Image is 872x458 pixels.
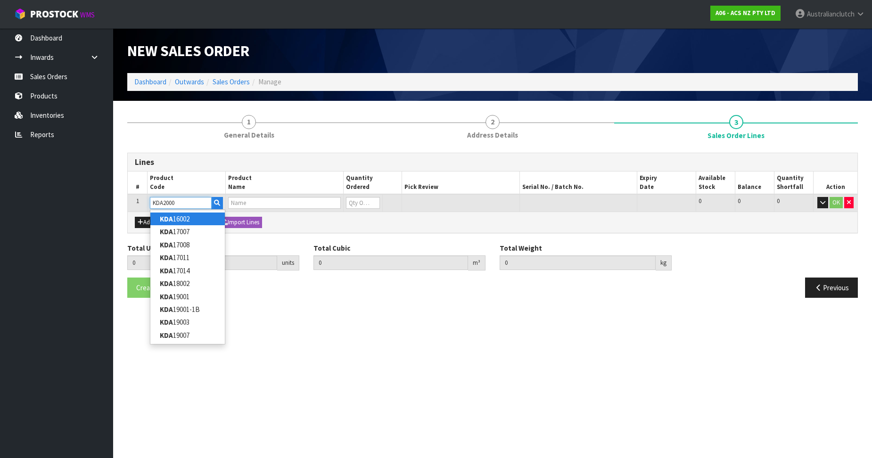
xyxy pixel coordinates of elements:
a: KDA19001-1B [150,303,225,316]
span: Sales Order Lines [707,131,765,140]
input: Total Cubic [313,255,468,270]
span: 2 [485,115,500,129]
div: m³ [468,255,485,270]
strong: KDA [160,331,173,340]
th: Product Name [226,172,343,194]
input: Name [228,197,340,209]
th: Serial No. / Batch No. [519,172,637,194]
strong: KDA [160,227,173,236]
span: 3 [729,115,743,129]
th: Pick Review [402,172,519,194]
a: Sales Orders [213,77,250,86]
span: 1 [136,197,139,205]
span: ProStock [30,8,78,20]
small: WMS [80,10,95,19]
span: 1 [242,115,256,129]
a: KDA19001 [150,290,225,303]
button: Add Line [135,217,168,228]
span: Manage [258,77,281,86]
img: cube-alt.png [14,8,26,20]
label: Total Units [127,243,164,253]
a: KDA17014 [150,264,225,277]
a: KDA17011 [150,251,225,264]
span: 0 [777,197,780,205]
span: 0 [738,197,740,205]
strong: KDA [160,253,173,262]
label: Total Cubic [313,243,350,253]
span: Address Details [467,130,518,140]
strong: KDA [160,240,173,249]
a: Outwards [175,77,204,86]
button: Import Lines [219,217,262,228]
a: Dashboard [134,77,166,86]
span: Create Order [136,283,175,292]
a: KDA19007 [150,329,225,342]
a: KDA18002 [150,277,225,290]
th: Product Code [148,172,226,194]
span: Australianclutch [807,9,855,18]
span: New Sales Order [127,41,249,60]
strong: KDA [160,266,173,275]
strong: A06 - ACS NZ PTY LTD [716,9,775,17]
th: Quantity Ordered [343,172,402,194]
a: KDA16002 [150,213,225,225]
span: Sales Order Lines [127,146,858,305]
strong: KDA [160,214,173,223]
strong: KDA [160,318,173,327]
div: units [277,255,299,270]
strong: KDA [160,279,173,288]
span: General Details [224,130,274,140]
div: kg [656,255,672,270]
strong: KDA [160,292,173,301]
a: KDA19003 [150,316,225,328]
a: KDA17008 [150,238,225,251]
input: Qty Ordered [346,197,380,209]
input: Total Weight [500,255,656,270]
th: Expiry Date [637,172,696,194]
a: KDA17007 [150,225,225,238]
th: Available Stock [696,172,735,194]
label: Total Weight [500,243,542,253]
button: Create Order [127,278,184,298]
h3: Lines [135,158,850,167]
th: Quantity Shortfall [774,172,814,194]
strong: KDA [160,305,173,314]
th: Action [814,172,857,194]
input: Total Units [127,255,277,270]
th: # [128,172,148,194]
input: Code [150,197,212,209]
th: Balance [735,172,774,194]
button: OK [830,197,843,208]
button: Previous [805,278,858,298]
span: 0 [699,197,701,205]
